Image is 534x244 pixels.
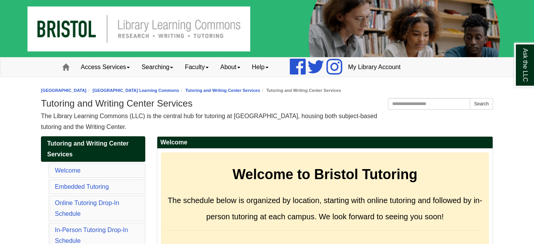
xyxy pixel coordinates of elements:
[246,58,274,77] a: Help
[55,167,80,174] a: Welcome
[41,87,493,94] nav: breadcrumb
[41,136,145,162] a: Tutoring and Writing Center Services
[342,58,406,77] a: My Library Account
[75,58,136,77] a: Access Services
[179,58,214,77] a: Faculty
[55,200,119,217] a: Online Tutoring Drop-In Schedule
[233,166,418,182] strong: Welcome to Bristol Tutoring
[55,227,128,244] a: In-Person Tutoring Drop-In Schedule
[136,58,179,77] a: Searching
[214,58,246,77] a: About
[93,88,179,93] a: [GEOGRAPHIC_DATA] Learning Commons
[41,88,87,93] a: [GEOGRAPHIC_DATA]
[470,98,493,110] button: Search
[157,137,493,149] h2: Welcome
[260,87,341,94] li: Tutoring and Writing Center Services
[168,196,482,221] span: The schedule below is organized by location, starting with online tutoring and followed by in-per...
[41,98,493,109] h1: Tutoring and Writing Center Services
[185,88,260,93] a: Tutoring and Writing Center Services
[41,113,377,130] span: The Library Learning Commons (LLC) is the central hub for tutoring at [GEOGRAPHIC_DATA], housing ...
[55,183,109,190] a: Embedded Tutoring
[47,140,129,158] span: Tutoring and Writing Center Services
